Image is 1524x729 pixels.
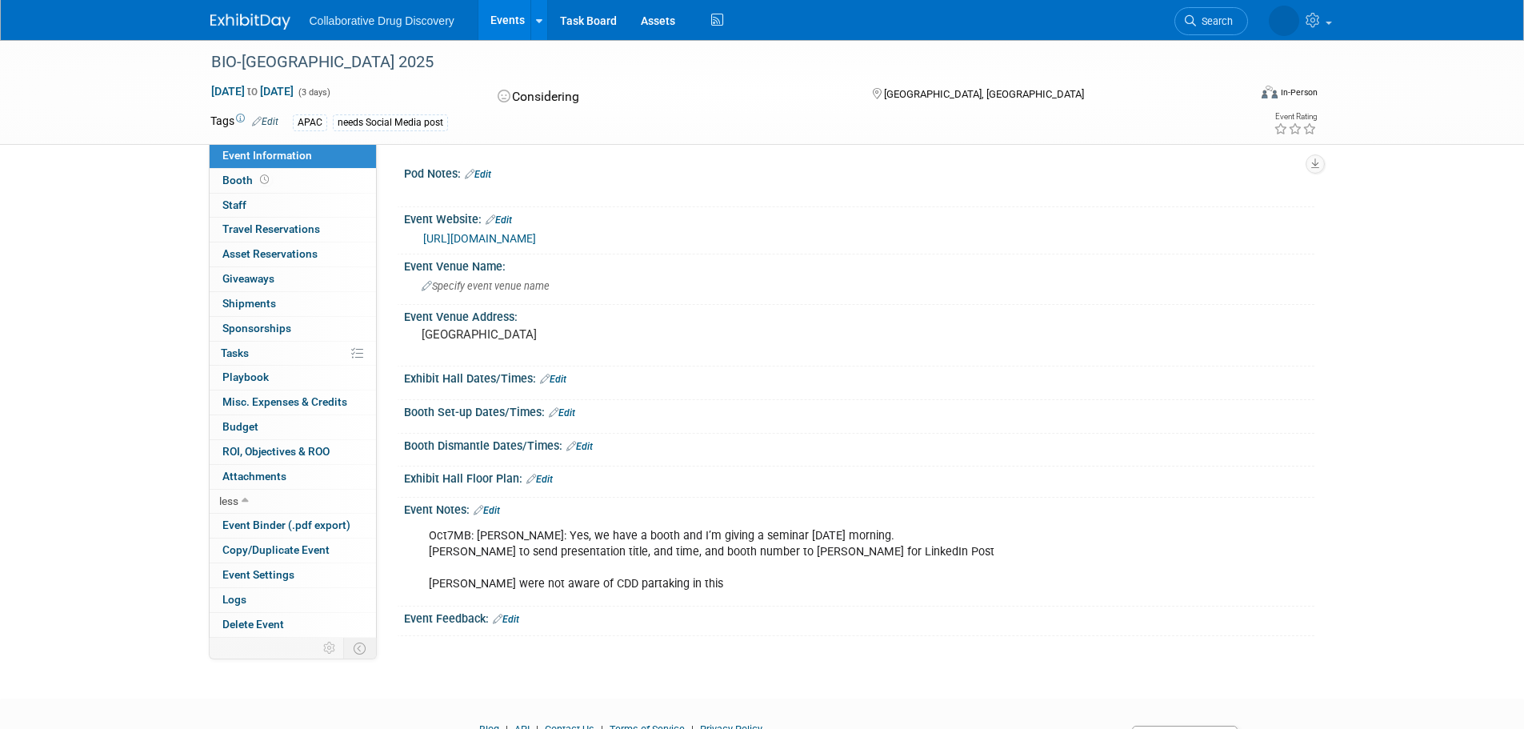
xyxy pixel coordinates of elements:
[222,149,312,162] span: Event Information
[210,563,376,587] a: Event Settings
[210,366,376,390] a: Playbook
[222,222,320,235] span: Travel Reservations
[210,14,290,30] img: ExhibitDay
[210,490,376,514] a: less
[257,174,272,186] span: Booth not reserved yet
[1154,83,1318,107] div: Event Format
[404,607,1314,627] div: Event Feedback:
[222,297,276,310] span: Shipments
[222,445,330,458] span: ROI, Objectives & ROO
[222,174,272,186] span: Booth
[222,371,269,383] span: Playbook
[222,543,330,556] span: Copy/Duplicate Event
[221,346,249,359] span: Tasks
[222,395,347,408] span: Misc. Expenses & Credits
[210,84,294,98] span: [DATE] [DATE]
[884,88,1084,100] span: [GEOGRAPHIC_DATA], [GEOGRAPHIC_DATA]
[210,440,376,464] a: ROI, Objectives & ROO
[210,169,376,193] a: Booth
[404,498,1314,519] div: Event Notes:
[1174,7,1248,35] a: Search
[210,194,376,218] a: Staff
[252,116,278,127] a: Edit
[333,114,448,131] div: needs Social Media post
[210,415,376,439] a: Budget
[210,113,278,131] td: Tags
[423,232,536,245] a: [URL][DOMAIN_NAME]
[222,568,294,581] span: Event Settings
[210,292,376,316] a: Shipments
[316,638,344,659] td: Personalize Event Tab Strip
[404,367,1314,387] div: Exhibit Hall Dates/Times:
[343,638,376,659] td: Toggle Event Tabs
[222,593,246,606] span: Logs
[422,280,550,292] span: Specify event venue name
[493,614,519,625] a: Edit
[210,514,376,538] a: Event Binder (.pdf export)
[222,322,291,334] span: Sponsorships
[404,400,1314,421] div: Booth Set-up Dates/Times:
[222,420,258,433] span: Budget
[210,144,376,168] a: Event Information
[222,247,318,260] span: Asset Reservations
[465,169,491,180] a: Edit
[549,407,575,419] a: Edit
[566,441,593,452] a: Edit
[297,87,330,98] span: (3 days)
[210,391,376,415] a: Misc. Expenses & Credits
[210,317,376,341] a: Sponsorships
[404,467,1314,487] div: Exhibit Hall Floor Plan:
[404,162,1314,182] div: Pod Notes:
[210,342,376,366] a: Tasks
[310,14,454,27] span: Collaborative Drug Discovery
[222,272,274,285] span: Giveaways
[493,83,846,111] div: Considering
[418,520,1138,600] div: Oct7MB: [PERSON_NAME]: Yes, we have a booth and I’m giving a seminar [DATE] morning. [PERSON_NAME...
[210,539,376,563] a: Copy/Duplicate Event
[222,519,350,531] span: Event Binder (.pdf export)
[474,505,500,516] a: Edit
[245,85,260,98] span: to
[404,305,1314,325] div: Event Venue Address:
[526,474,553,485] a: Edit
[1196,15,1233,27] span: Search
[540,374,566,385] a: Edit
[210,588,376,612] a: Logs
[486,214,512,226] a: Edit
[222,198,246,211] span: Staff
[404,434,1314,455] div: Booth Dismantle Dates/Times:
[210,242,376,266] a: Asset Reservations
[422,327,766,342] pre: [GEOGRAPHIC_DATA]
[222,618,284,631] span: Delete Event
[210,465,376,489] a: Attachments
[404,207,1314,228] div: Event Website:
[1274,113,1317,121] div: Event Rating
[1262,86,1278,98] img: Format-Inperson.png
[1280,86,1318,98] div: In-Person
[210,218,376,242] a: Travel Reservations
[293,114,327,131] div: APAC
[222,470,286,483] span: Attachments
[404,254,1314,274] div: Event Venue Name:
[206,48,1224,77] div: BIO‑[GEOGRAPHIC_DATA] 2025
[210,613,376,637] a: Delete Event
[1269,6,1299,36] img: Mel Berg
[219,495,238,507] span: less
[210,267,376,291] a: Giveaways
